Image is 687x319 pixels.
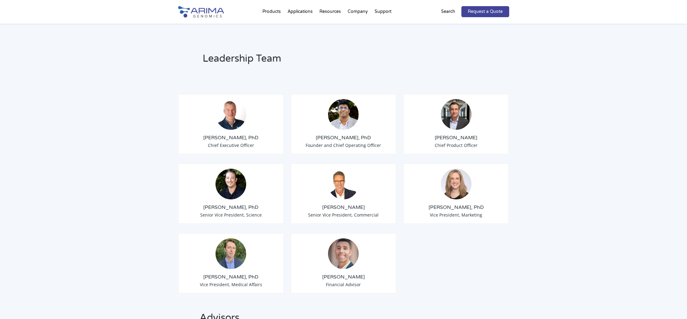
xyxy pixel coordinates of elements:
span: Senior Vice President, Science [200,212,262,218]
span: Founder and Chief Operating Officer [306,142,381,148]
h3: [PERSON_NAME], PhD [183,204,279,211]
h2: Leadership Team [203,52,422,70]
img: Tom-Willis.jpg [216,99,246,130]
h3: [PERSON_NAME], PhD [408,204,504,211]
span: Financial Advisor [326,282,361,287]
img: Arima-Genomics-logo [178,6,224,17]
span: Vice President, Marketing [430,212,482,218]
h3: [PERSON_NAME] [296,274,391,280]
img: Anthony-Schmitt_Arima-Genomics.png [216,169,246,199]
img: 19364919-cf75-45a2-a608-1b8b29f8b955.jpg [441,169,471,199]
img: 1632501909860.jpeg [216,238,246,269]
a: Request a Quote [461,6,509,17]
span: Chief Executive Officer [208,142,254,148]
img: David-Duvall-Headshot.jpg [328,169,359,199]
img: Sid-Selvaraj_Arima-Genomics.png [328,99,359,130]
span: Vice President, Medical Affairs [200,282,262,287]
h3: [PERSON_NAME], PhD [183,134,279,141]
h3: [PERSON_NAME] [296,204,391,211]
img: A.-Seltser-Headshot.jpeg [328,238,359,269]
p: Search [441,8,455,16]
span: Senior Vice President, Commercial [308,212,379,218]
img: Chris-Roberts.jpg [441,99,471,130]
span: Chief Product Officer [435,142,478,148]
h3: [PERSON_NAME], PhD [296,134,391,141]
h3: [PERSON_NAME] [408,134,504,141]
h3: [PERSON_NAME], PhD [183,274,279,280]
